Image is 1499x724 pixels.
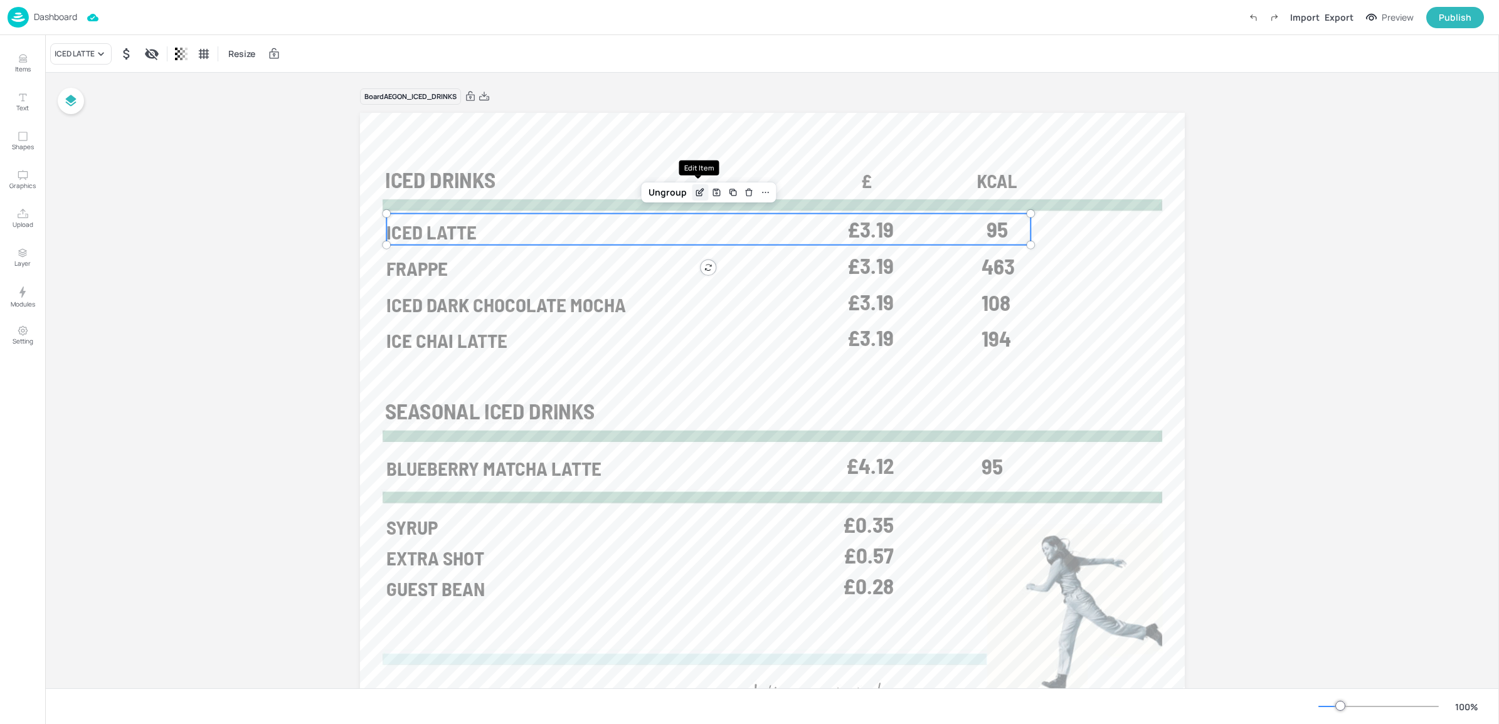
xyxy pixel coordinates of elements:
[982,253,1015,279] span: 463
[724,184,741,201] div: Duplicate
[1242,7,1264,28] label: Undo (Ctrl + Z)
[1290,11,1320,24] div: Import
[1382,11,1414,24] div: Preview
[1451,700,1481,713] div: 100 %
[679,160,719,176] div: Edit Item
[1359,8,1421,27] button: Preview
[55,48,95,60] div: ICED LATTE
[386,220,477,243] span: ICED LATTE
[982,453,1003,479] span: 95
[386,328,507,352] span: ICE CHAI LATTE
[843,575,894,597] span: £0.28
[847,291,894,313] span: £3.19
[386,515,438,538] span: SYRUP
[8,7,29,28] img: logo-86c26b7e.jpg
[117,44,137,64] div: Hide symbol
[982,289,1010,315] span: 108
[692,184,708,201] div: Edit Item
[708,184,724,201] div: Save Layout
[1325,11,1353,24] div: Export
[360,88,461,105] div: Board AEGON_ICED_DRINKS
[741,184,757,201] div: Delete
[226,47,258,60] span: Resize
[386,456,601,480] span: BLUEBERRY MATCHA LATTE
[847,218,894,240] span: £3.19
[34,13,77,21] p: Dashboard
[982,325,1011,351] span: 194
[846,454,894,476] span: £4.12
[987,216,1008,242] span: 95
[844,544,894,566] span: £0.57
[386,546,484,569] span: EXTRA SHOT
[847,254,894,276] span: £3.19
[142,44,162,64] div: Display condition
[644,184,692,201] div: Ungroup
[386,577,485,600] span: GUEST BEAN
[386,256,448,280] span: FRAPPE
[843,513,894,535] span: £0.35
[1426,7,1484,28] button: Publish
[1264,7,1285,28] label: Redo (Ctrl + Y)
[1439,11,1471,24] div: Publish
[386,293,626,316] span: ICED DARK CHOCOLATE MOCHA
[847,327,894,349] span: £3.19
